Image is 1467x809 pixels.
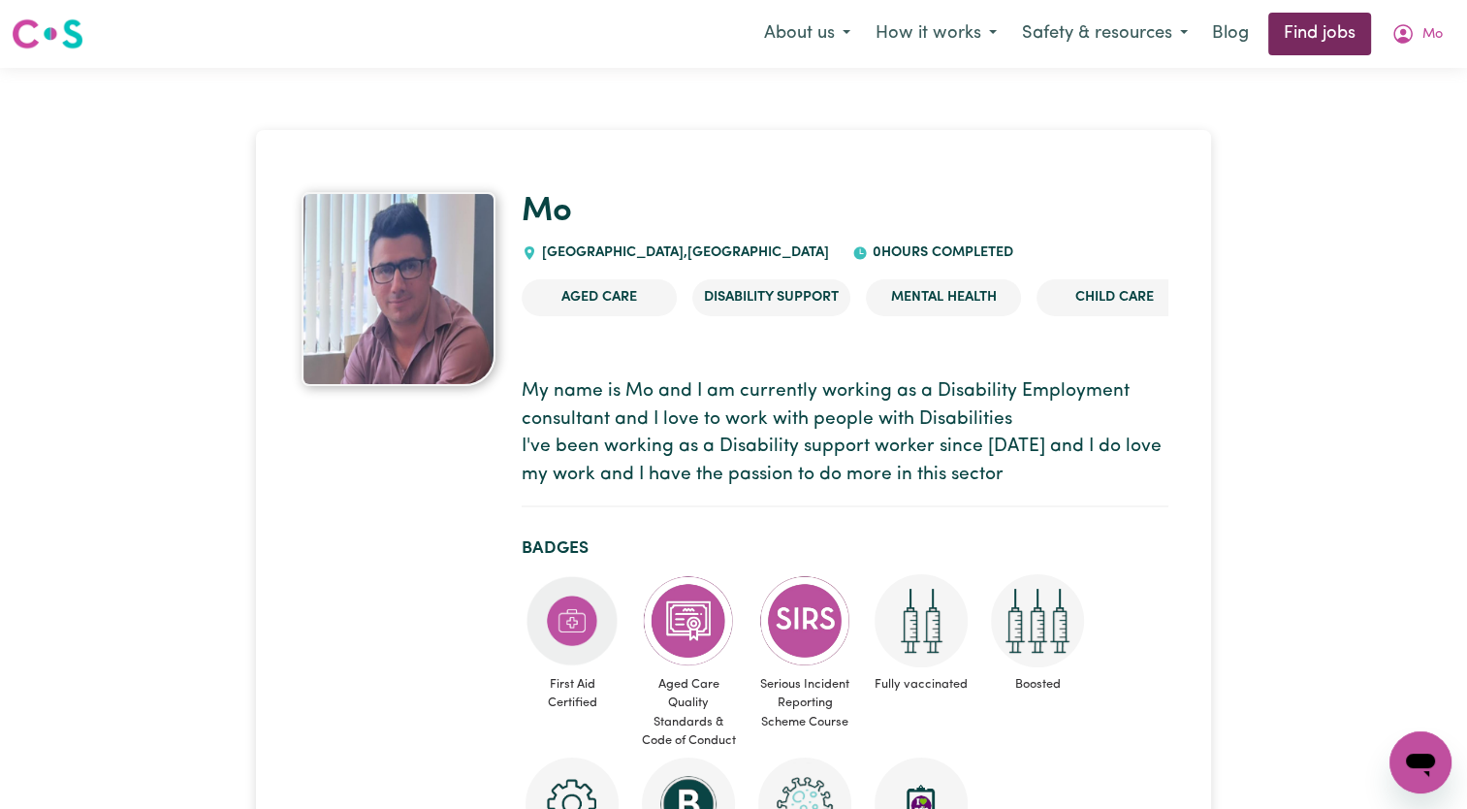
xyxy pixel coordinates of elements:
[1389,731,1451,793] iframe: Button to launch messaging window, conversation in progress
[991,574,1084,667] img: Care and support worker has received booster dose of COVID-19 vaccination
[299,192,498,386] a: Mo's profile picture'
[522,378,1167,490] p: My name is Mo and I am currently working as a Disability Employment consultant and I love to work...
[12,12,83,56] a: Careseekers logo
[875,574,968,667] img: Care and support worker has received 2 doses of COVID-19 vaccine
[1379,14,1455,54] button: My Account
[526,574,619,667] img: Care and support worker has completed First Aid Certification
[522,279,677,316] li: Aged Care
[758,574,851,667] img: CS Academy: Serious Incident Reporting Scheme course completed
[12,16,83,51] img: Careseekers logo
[1422,24,1443,46] span: Mo
[302,192,495,386] img: Mo
[987,667,1088,701] span: Boosted
[522,195,572,229] a: Mo
[1268,13,1371,55] a: Find jobs
[1200,13,1260,55] a: Blog
[638,667,739,758] span: Aged Care Quality Standards & Code of Conduct
[522,538,1167,559] h2: Badges
[751,14,863,54] button: About us
[754,667,855,739] span: Serious Incident Reporting Scheme Course
[1009,14,1200,54] button: Safety & resources
[863,14,1009,54] button: How it works
[866,279,1021,316] li: Mental Health
[522,667,622,720] span: First Aid Certified
[868,245,1013,260] span: 0 hours completed
[642,574,735,667] img: CS Academy: Aged Care Quality Standards & Code of Conduct course completed
[692,279,850,316] li: Disability Support
[1036,279,1192,316] li: Child care
[537,245,829,260] span: [GEOGRAPHIC_DATA] , [GEOGRAPHIC_DATA]
[871,667,972,701] span: Fully vaccinated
